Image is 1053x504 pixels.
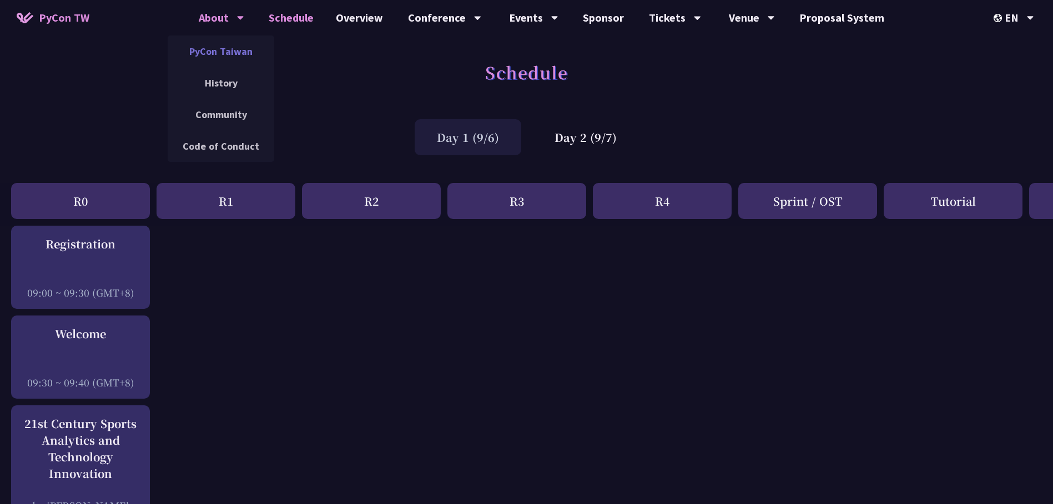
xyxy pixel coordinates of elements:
[11,183,150,219] div: R0
[532,119,639,155] div: Day 2 (9/7)
[168,38,274,64] a: PyCon Taiwan
[168,70,274,96] a: History
[415,119,521,155] div: Day 1 (9/6)
[884,183,1022,219] div: Tutorial
[447,183,586,219] div: R3
[17,12,33,23] img: Home icon of PyCon TW 2025
[17,236,144,252] div: Registration
[994,14,1005,22] img: Locale Icon
[168,133,274,159] a: Code of Conduct
[17,375,144,389] div: 09:30 ~ 09:40 (GMT+8)
[302,183,441,219] div: R2
[593,183,732,219] div: R4
[168,101,274,128] a: Community
[17,286,144,299] div: 09:00 ~ 09:30 (GMT+8)
[17,325,144,342] div: Welcome
[738,183,877,219] div: Sprint / OST
[157,183,295,219] div: R1
[485,55,568,89] h1: Schedule
[6,4,100,32] a: PyCon TW
[17,415,144,482] div: 21st Century Sports Analytics and Technology Innovation
[39,9,89,26] span: PyCon TW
